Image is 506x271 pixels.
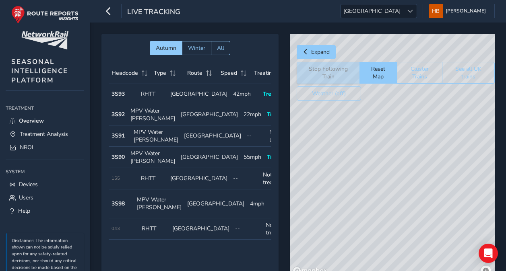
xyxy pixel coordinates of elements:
[267,111,289,118] span: Treating
[19,117,44,125] span: Overview
[112,226,120,232] span: 043
[6,191,84,204] a: Users
[128,147,178,168] td: MPV Water [PERSON_NAME]
[232,218,263,240] td: --
[446,4,486,18] span: [PERSON_NAME]
[167,168,230,189] td: [GEOGRAPHIC_DATA]
[6,141,84,154] a: NROL
[6,114,84,127] a: Overview
[244,125,266,147] td: --
[184,189,247,218] td: [GEOGRAPHIC_DATA]
[211,41,230,55] button: All
[397,62,442,84] button: Cluster Trains
[131,125,181,147] td: MPV Water [PERSON_NAME]
[247,189,273,218] td: 4mph
[11,57,68,85] span: SEASONAL INTELLIGENCE PLATFORM
[21,31,68,49] img: customer logo
[241,104,264,125] td: 22mph
[263,218,293,240] td: Not treating
[6,166,84,178] div: System
[156,44,176,52] span: Autumn
[6,127,84,141] a: Treatment Analysis
[112,153,125,161] strong: 3S90
[167,84,230,104] td: [GEOGRAPHIC_DATA]
[112,90,125,98] strong: 3S93
[263,90,285,98] span: Treating
[150,41,182,55] button: Autumn
[138,168,167,189] td: RHTT
[241,147,264,168] td: 55mph
[182,41,211,55] button: Winter
[18,207,30,215] span: Help
[178,147,241,168] td: [GEOGRAPHIC_DATA]
[112,175,120,181] span: 155
[6,204,84,218] a: Help
[134,189,184,218] td: MPV Water [PERSON_NAME]
[359,62,397,84] button: Reset Map
[112,111,125,118] strong: 3S92
[429,4,489,18] button: [PERSON_NAME]
[187,69,202,77] span: Route
[429,4,443,18] img: diamond-layout
[254,69,275,77] span: Treating
[260,168,289,189] td: Not treating
[128,104,178,125] td: MPV Water [PERSON_NAME]
[297,45,336,59] button: Expand
[479,244,498,263] div: Open Intercom Messenger
[139,218,169,240] td: RHTT
[20,130,68,138] span: Treatment Analysis
[127,7,180,18] span: Live Tracking
[188,44,205,52] span: Winter
[217,44,224,52] span: All
[11,6,78,24] img: rr logo
[112,132,125,140] strong: 3S91
[19,194,33,201] span: Users
[230,84,260,104] td: 42mph
[20,144,35,151] span: NROL
[169,218,232,240] td: [GEOGRAPHIC_DATA]
[6,102,84,114] div: Treatment
[266,125,291,147] td: Not treating
[297,86,361,101] button: Weather (off)
[341,4,403,18] span: [GEOGRAPHIC_DATA]
[220,69,237,77] span: Speed
[442,62,495,84] button: See all UK trains
[112,200,125,207] strong: 3S98
[230,168,260,189] td: --
[311,48,330,56] span: Expand
[181,125,244,147] td: [GEOGRAPHIC_DATA]
[154,69,166,77] span: Type
[178,104,241,125] td: [GEOGRAPHIC_DATA]
[112,69,138,77] span: Headcode
[267,153,289,161] span: Treating
[138,84,167,104] td: RHTT
[6,178,84,191] a: Devices
[19,181,38,188] span: Devices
